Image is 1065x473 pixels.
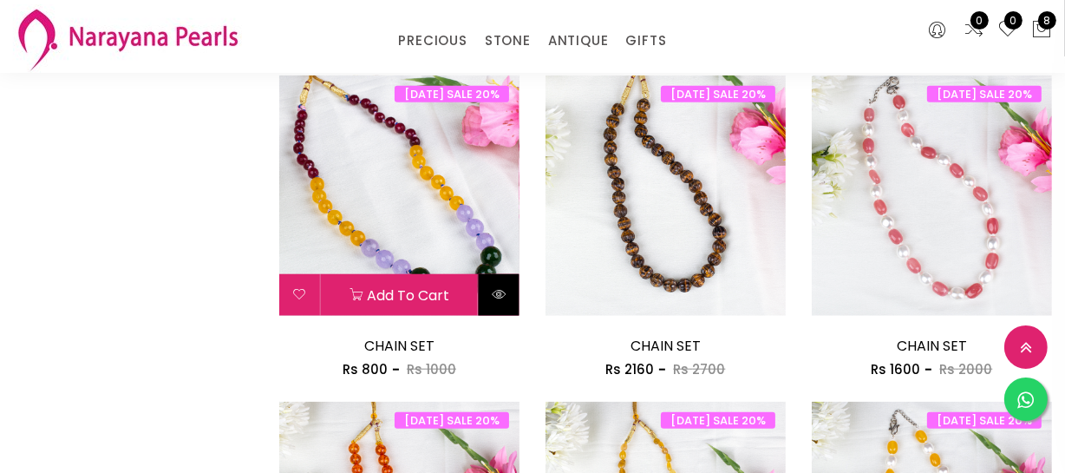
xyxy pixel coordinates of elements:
[279,274,320,316] button: Add to wishlist
[631,336,701,356] a: CHAIN SET
[939,360,992,378] span: Rs 2000
[548,28,609,54] a: ANTIQUE
[625,28,666,54] a: GIFTS
[479,274,519,316] button: Quick View
[1004,11,1023,30] span: 0
[970,11,989,30] span: 0
[871,360,920,378] span: Rs 1600
[485,28,531,54] a: STONE
[395,86,509,102] span: [DATE] SALE 20%
[661,86,775,102] span: [DATE] SALE 20%
[1038,11,1056,30] span: 8
[927,86,1042,102] span: [DATE] SALE 20%
[964,19,984,42] a: 0
[343,360,388,378] span: Rs 800
[398,28,467,54] a: PRECIOUS
[927,412,1042,429] span: [DATE] SALE 20%
[897,336,967,356] a: CHAIN SET
[673,360,725,378] span: Rs 2700
[605,360,654,378] span: Rs 2160
[364,336,434,356] a: CHAIN SET
[395,412,509,429] span: [DATE] SALE 20%
[321,274,478,316] button: Add to cart
[661,412,775,429] span: [DATE] SALE 20%
[1031,19,1052,42] button: 8
[407,360,456,378] span: Rs 1000
[997,19,1018,42] a: 0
